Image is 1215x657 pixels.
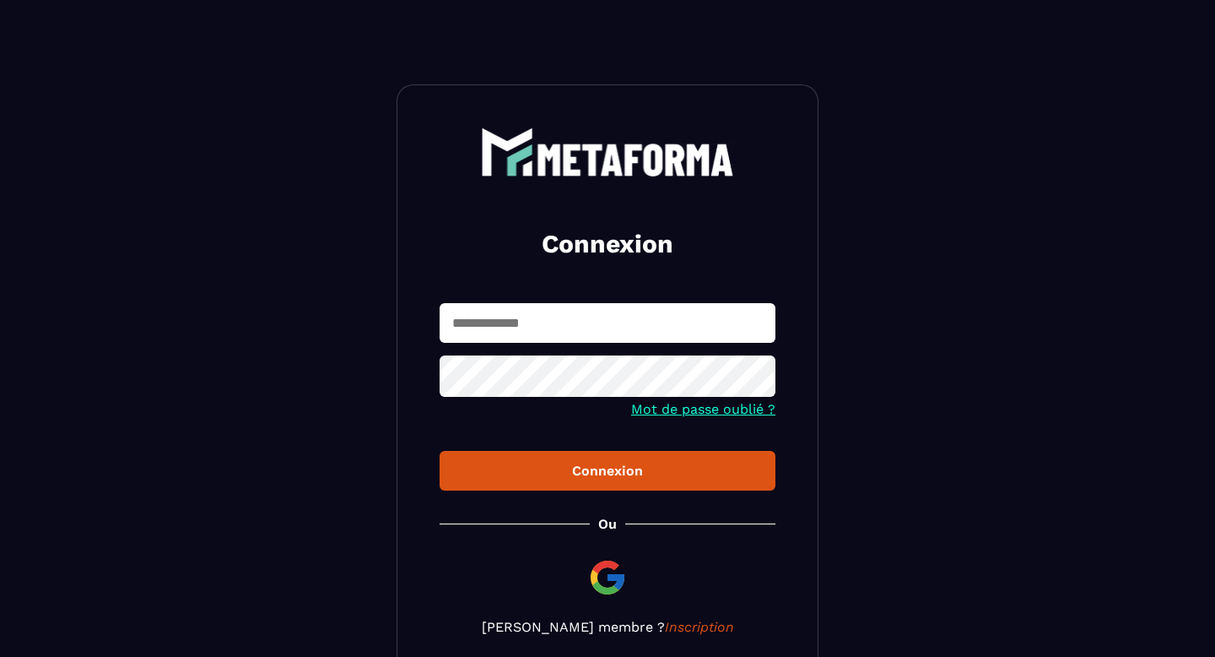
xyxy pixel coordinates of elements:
a: logo [440,128,775,176]
h2: Connexion [460,227,755,261]
p: [PERSON_NAME] membre ? [440,619,775,635]
button: Connexion [440,451,775,491]
p: Ou [598,516,617,532]
a: Mot de passe oublié ? [631,401,775,417]
div: Connexion [453,463,762,479]
a: Inscription [665,619,734,635]
img: logo [481,128,734,176]
img: google [587,557,628,598]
